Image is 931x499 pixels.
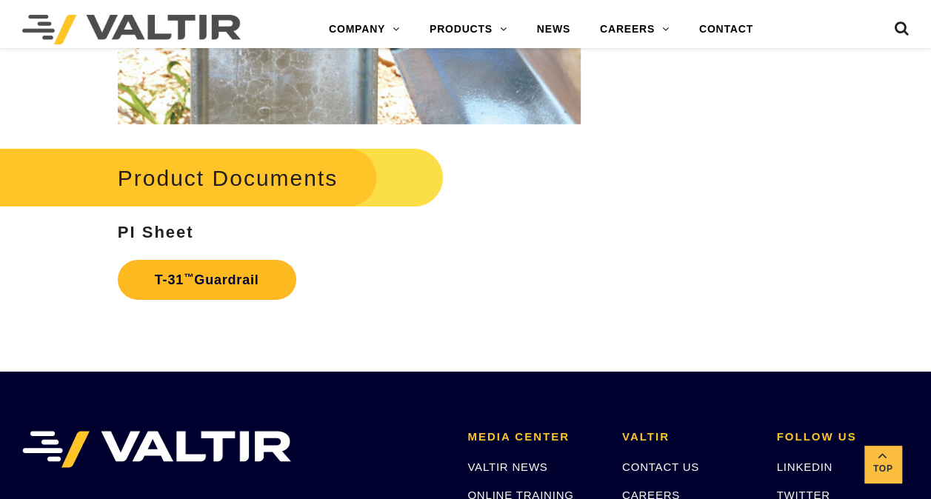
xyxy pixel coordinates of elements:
[684,15,768,44] a: CONTACT
[864,446,901,483] a: Top
[118,223,194,241] strong: PI Sheet
[467,431,600,443] h2: MEDIA CENTER
[22,431,291,468] img: VALTIR
[118,260,296,300] a: T-31™Guardrail
[184,272,194,283] sup: ™
[776,461,832,473] a: LINKEDIN
[22,15,241,44] img: Valtir
[622,461,699,473] a: CONTACT US
[622,431,755,443] h2: VALTIR
[776,431,909,443] h2: FOLLOW US
[415,15,522,44] a: PRODUCTS
[467,461,547,473] a: VALTIR NEWS
[522,15,585,44] a: NEWS
[314,15,415,44] a: COMPANY
[585,15,684,44] a: CAREERS
[864,461,901,478] span: Top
